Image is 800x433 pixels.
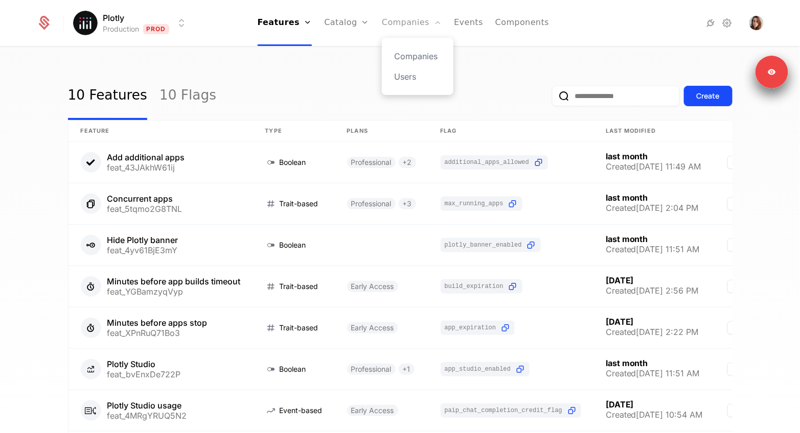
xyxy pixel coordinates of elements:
[253,121,335,142] th: Type
[721,17,733,29] a: Settings
[335,121,428,142] th: Plans
[76,12,188,34] button: Select environment
[593,121,715,142] th: Last Modified
[103,24,139,34] div: Production
[103,12,124,24] span: Plotly
[749,16,764,30] button: Open user button
[684,86,733,106] button: Create
[727,238,744,252] button: Select action
[73,11,98,35] img: Plotly
[727,197,744,210] button: Select action
[428,121,593,142] th: Flag
[68,72,147,120] a: 10 Features
[749,16,764,30] img: Jessica Beaudoin
[394,70,441,83] a: Users
[697,91,720,101] div: Create
[68,121,253,142] th: Feature
[143,24,169,34] span: Prod
[727,321,744,334] button: Select action
[727,404,744,417] button: Select action
[159,72,216,120] a: 10 Flags
[727,156,744,169] button: Select action
[704,17,717,29] a: Integrations
[727,363,744,376] button: Select action
[727,280,744,293] button: Select action
[394,50,441,62] a: Companies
